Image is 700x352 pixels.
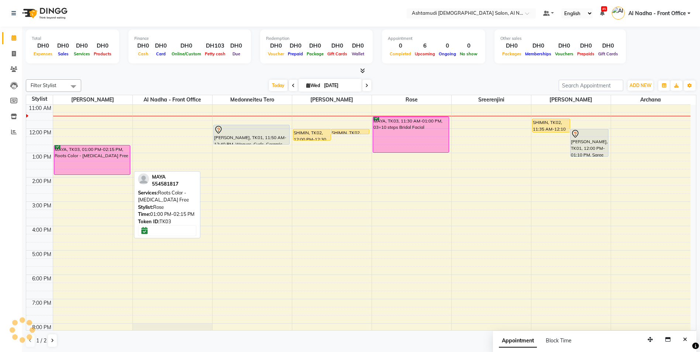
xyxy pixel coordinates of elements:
span: Al Nadha - Front Office [133,95,212,104]
div: DH0 [575,42,596,50]
div: TK03 [138,218,196,225]
span: [PERSON_NAME] [292,95,372,104]
span: Appointment [499,334,537,348]
span: Expenses [32,51,54,56]
span: No show [458,51,479,56]
span: Sales [56,51,70,56]
div: DH0 [32,42,54,50]
span: Cash [136,51,150,56]
img: logo [19,3,69,24]
div: DH0 [325,42,349,50]
div: 0 [458,42,479,50]
div: 6 [413,42,437,50]
span: Stylist: [138,204,153,210]
span: Upcoming [413,51,437,56]
div: DH0 [170,42,203,50]
div: 0 [388,42,413,50]
div: MAYA, TK03, 11:30 AM-01:00 PM, 03+10 steps Bridal Facial [373,117,449,152]
span: Medonneiteu Tero [213,95,292,104]
span: Gift Cards [596,51,620,56]
div: 2:00 PM [31,177,53,185]
span: Wed [304,83,322,88]
div: DH0 [500,42,523,50]
input: Search Appointment [559,80,623,91]
span: Services [72,51,92,56]
div: [PERSON_NAME], TK01, 12:00 PM-01:10 PM, Saree Draping [570,129,608,156]
div: DH0 [92,42,113,50]
button: ADD NEW [628,80,653,91]
div: Finance [134,35,245,42]
div: 1:00 PM [31,153,53,161]
div: 554581817 [152,180,179,188]
span: Completed [388,51,413,56]
div: DH0 [227,42,245,50]
div: Rose [138,204,196,211]
div: SHIMIN, TK02, 12:00 PM-12:30 PM, Gel Polish Only [293,129,331,140]
div: Other sales [500,35,620,42]
span: Card [154,51,168,56]
span: Due [231,51,242,56]
span: Prepaid [286,51,305,56]
div: 12:00 PM [28,129,53,137]
div: DH0 [266,42,286,50]
span: Packages [500,51,523,56]
div: 8:00 PM [31,324,53,331]
span: Token ID: [138,218,159,224]
div: DH0 [54,42,72,50]
span: Prepaids [575,51,596,56]
div: SHIMIN, TK02, 11:35 AM-12:10 PM, Clean Up [532,119,570,132]
span: Wallet [350,51,366,56]
div: DH0 [523,42,553,50]
div: DH0 [596,42,620,50]
div: 0 [437,42,458,50]
span: MAYA [152,174,166,180]
input: 2025-09-03 [322,80,359,91]
div: DH0 [134,42,152,50]
div: DH0 [152,42,170,50]
div: 3:00 PM [31,202,53,210]
button: Close [680,334,690,345]
div: DH103 [203,42,227,50]
div: Appointment [388,35,479,42]
span: ADD NEW [630,83,651,88]
span: Ongoing [437,51,458,56]
div: 11:00 AM [27,104,53,112]
span: [PERSON_NAME] [53,95,132,104]
span: Sreerenjini [452,95,531,104]
div: DH0 [305,42,325,50]
span: Gift Cards [325,51,349,56]
span: Archana [611,95,691,104]
div: SHIMIN, TK02, 12:00 PM-12:15 PM, Gel polish Removal [331,129,369,134]
div: DH0 [72,42,92,50]
span: Online/Custom [170,51,203,56]
div: 6:00 PM [31,275,53,283]
span: Filter Stylist [31,82,56,88]
div: Stylist [26,95,53,103]
span: Petty cash [203,51,227,56]
span: Vouchers [553,51,575,56]
img: Al Nadha - Front Office [612,7,625,20]
div: [PERSON_NAME], TK01, 11:50 AM-12:40 PM, Weaves, Curls, Ceramic iron Styling Medium [214,125,290,144]
span: Voucher [266,51,286,56]
span: 45 [601,6,607,11]
span: Time: [138,211,150,217]
span: Memberships [523,51,553,56]
div: DH0 [349,42,367,50]
div: Redemption [266,35,367,42]
span: Today [269,80,287,91]
div: DH0 [553,42,575,50]
span: Roots Color - [MEDICAL_DATA] Free [138,190,189,203]
span: Rose [372,95,451,104]
a: 45 [600,10,604,17]
div: 01:00 PM-02:15 PM [138,211,196,218]
div: 7:00 PM [31,299,53,307]
div: MAYA, TK03, 01:00 PM-02:15 PM, Roots Color - [MEDICAL_DATA] Free [54,145,130,175]
div: 5:00 PM [31,251,53,258]
span: [PERSON_NAME] [531,95,611,104]
div: DH0 [286,42,305,50]
img: profile [138,173,149,184]
span: 1 / 2 [36,337,46,345]
span: Al Nadha - Front Office [628,10,686,17]
span: Products [92,51,113,56]
div: 4:00 PM [31,226,53,234]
